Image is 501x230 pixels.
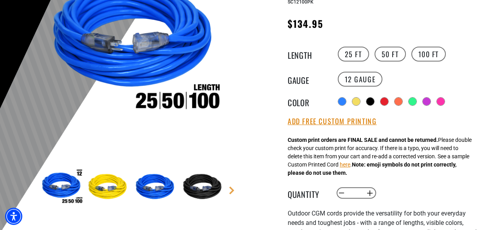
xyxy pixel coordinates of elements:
[375,47,406,62] label: 50 FT
[133,165,179,210] img: Blue
[181,165,226,210] img: Black
[338,72,383,87] label: 12 Gauge
[288,137,438,143] strong: Custom print orders are FINAL SALE and cannot be returned.
[86,165,132,210] img: Yellow
[288,96,327,107] legend: Color
[288,117,377,126] button: Add Free Custom Printing
[288,49,327,59] legend: Length
[288,16,324,31] span: $134.95
[288,74,327,84] legend: Gauge
[288,188,327,198] label: Quantity
[288,136,472,177] div: Please double check your custom print for accuracy. If there is a typo, you will need to delete t...
[228,187,236,194] a: Next
[288,161,456,176] strong: Note: emoji symbols do not print correctly, please do not use them.
[5,208,22,225] div: Accessibility Menu
[340,161,350,169] button: here
[411,47,446,62] label: 100 FT
[338,47,369,62] label: 25 FT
